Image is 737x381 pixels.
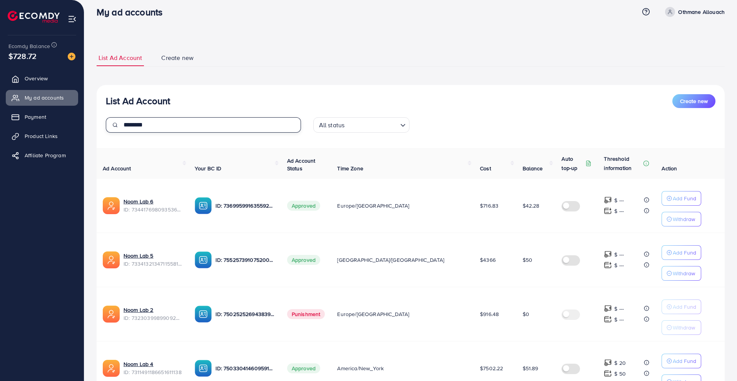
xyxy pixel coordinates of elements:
[678,7,725,17] p: Othmane Allouach
[672,94,715,108] button: Create new
[68,15,77,23] img: menu
[25,75,48,82] span: Overview
[614,250,624,259] p: $ ---
[480,202,498,210] span: $716.83
[124,260,182,268] span: ID: 7334132134711558146
[103,306,120,323] img: ic-ads-acc.e4c84228.svg
[195,306,212,323] img: ic-ba-acc.ded83a64.svg
[287,255,320,265] span: Approved
[604,207,612,215] img: top-up amount
[604,304,612,313] img: top-up amount
[662,165,677,172] span: Action
[124,252,154,260] a: Noom Lab 5
[6,128,78,144] a: Product Links
[6,71,78,86] a: Overview
[604,261,612,269] img: top-up amount
[8,50,37,62] span: $728.72
[704,346,731,375] iframe: Chat
[662,212,701,226] button: Withdraw
[124,206,182,213] span: ID: 7344176980935360513
[614,315,624,324] p: $ ---
[604,196,612,204] img: top-up amount
[287,363,320,373] span: Approved
[25,113,46,121] span: Payment
[195,197,212,214] img: ic-ba-acc.ded83a64.svg
[25,94,64,101] span: My ad accounts
[614,261,624,270] p: $ ---
[8,42,50,50] span: Ecomdy Balance
[337,165,363,172] span: Time Zone
[337,310,409,318] span: Europe/[GEOGRAPHIC_DATA]
[124,314,182,322] span: ID: 7323039989909209089
[480,165,491,172] span: Cost
[614,206,624,216] p: $ ---
[673,323,695,332] p: Withdraw
[195,251,212,268] img: ic-ba-acc.ded83a64.svg
[25,132,58,140] span: Product Links
[480,256,496,264] span: $4366
[523,256,532,264] span: $50
[124,360,154,368] a: Noom Lab 4
[6,90,78,105] a: My ad accounts
[480,310,499,318] span: $916.48
[523,202,540,210] span: $42.28
[337,256,444,264] span: [GEOGRAPHIC_DATA]/[GEOGRAPHIC_DATA]
[347,118,397,131] input: Search for option
[216,364,274,373] p: ID: 7503304146095915016
[604,154,642,173] p: Threshold information
[124,306,154,314] a: Noom Lab 2
[106,95,170,106] h3: List Ad Account
[99,53,142,62] span: List Ad Account
[103,360,120,377] img: ic-ads-acc.e4c84228.svg
[604,250,612,258] img: top-up amount
[673,248,696,257] p: Add Fund
[662,266,701,281] button: Withdraw
[662,320,701,335] button: Withdraw
[216,201,274,210] p: ID: 7369959916355928081
[337,364,384,372] span: America/New_York
[673,356,696,366] p: Add Fund
[614,358,626,368] p: $ 20
[6,148,78,163] a: Affiliate Program
[523,165,543,172] span: Balance
[673,302,696,311] p: Add Fund
[614,304,624,313] p: $ ---
[124,252,182,268] div: <span class='underline'>Noom Lab 5</span></br>7334132134711558146
[216,309,274,319] p: ID: 7502525269438398465
[6,109,78,125] a: Payment
[68,53,75,60] img: image
[662,354,701,368] button: Add Fund
[124,198,182,213] div: <span class='underline'>Noom Lab 6</span></br>7344176980935360513
[604,359,612,367] img: top-up amount
[195,360,212,377] img: ic-ba-acc.ded83a64.svg
[523,310,529,318] span: $0
[124,306,182,322] div: <span class='underline'>Noom Lab 2</span></br>7323039989909209089
[97,7,169,18] h3: My ad accounts
[562,154,584,173] p: Auto top-up
[287,309,325,319] span: Punishment
[124,198,154,205] a: Noom Lab 6
[614,369,626,378] p: $ 50
[604,369,612,378] img: top-up amount
[673,194,696,203] p: Add Fund
[662,191,701,206] button: Add Fund
[673,269,695,278] p: Withdraw
[8,11,60,23] img: logo
[662,299,701,314] button: Add Fund
[161,53,194,62] span: Create new
[604,315,612,323] img: top-up amount
[337,202,409,210] span: Europe/[GEOGRAPHIC_DATA]
[662,245,701,260] button: Add Fund
[124,360,182,376] div: <span class='underline'>Noom Lab 4</span></br>7311491186651611138
[103,197,120,214] img: ic-ads-acc.e4c84228.svg
[480,364,503,372] span: $7502.22
[523,364,538,372] span: $51.89
[124,368,182,376] span: ID: 7311491186651611138
[680,97,708,105] span: Create new
[662,7,725,17] a: Othmane Allouach
[103,165,131,172] span: Ad Account
[25,151,66,159] span: Affiliate Program
[318,120,346,131] span: All status
[216,255,274,265] p: ID: 7552573910752002064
